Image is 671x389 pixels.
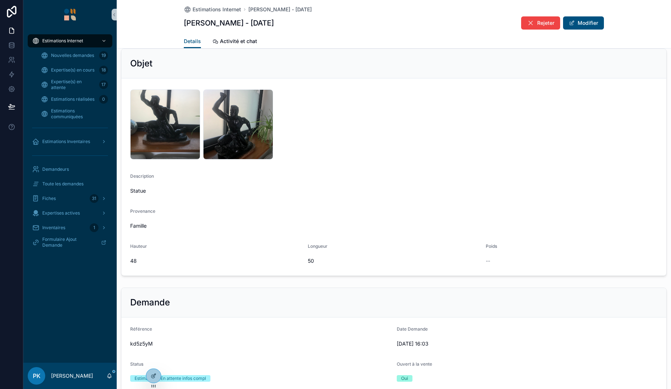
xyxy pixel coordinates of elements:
span: Estimations Internet [42,38,83,44]
span: -- [486,257,490,265]
span: Nouvelles demandes [51,53,94,58]
span: Toute les demandes [42,181,84,187]
div: 18 [99,66,108,74]
img: App logo [64,9,76,20]
a: Estimations Internet [184,6,241,13]
span: Description [130,173,154,179]
span: 48 [130,257,302,265]
span: PK [33,371,40,380]
span: Famille [130,222,658,230]
div: 31 [90,194,98,203]
a: Expertise(s) en cours18 [36,63,112,77]
span: Activité et chat [220,38,257,45]
a: Demandeurs [28,163,112,176]
span: Provenance [130,208,155,214]
div: 0 [99,95,108,104]
span: Estimations Inventaires [42,139,90,145]
div: Oui [401,375,408,382]
span: Estimations communiquées [51,108,105,120]
a: Activité et chat [213,35,257,49]
span: Formulaire Ajout Demande [42,236,95,248]
span: Details [184,38,201,45]
span: kd5z5yM [130,340,391,347]
span: Demandeurs [42,166,69,172]
a: Details [184,35,201,49]
p: [PERSON_NAME] [51,372,93,380]
button: Rejeter [521,16,560,30]
span: Fiches [42,196,56,201]
span: Estimations réalisées [51,96,94,102]
button: Modifier [563,16,604,30]
div: 19 [99,51,108,60]
a: Estimations Internet [28,34,112,47]
a: Expertises actives [28,207,112,220]
a: Estimations communiquées [36,107,112,120]
a: [PERSON_NAME] - [DATE] [248,6,312,13]
a: Fiches31 [28,192,112,205]
a: Expertise(s) en attente17 [36,78,112,91]
h1: [PERSON_NAME] - [DATE] [184,18,274,28]
a: Estimations Inventaires [28,135,112,148]
span: Longueur [308,243,327,249]
span: Rejeter [537,19,554,27]
span: Expertise(s) en attente [51,79,96,90]
span: Ouvert à la vente [397,361,432,367]
span: Expertise(s) en cours [51,67,94,73]
div: Estimation - En attente infos compl [135,375,206,382]
h2: Objet [130,58,152,69]
span: Statue [130,187,658,194]
a: Formulaire Ajout Demande [28,236,112,249]
span: 50 [308,257,480,265]
span: Estimations Internet [193,6,241,13]
a: Nouvelles demandes19 [36,49,112,62]
div: scrollable content [23,29,117,258]
span: Expertises actives [42,210,80,216]
span: Poids [486,243,497,249]
span: Référence [130,326,152,332]
span: Status [130,361,143,367]
div: 17 [99,80,108,89]
span: [DATE] 16:03 [397,340,658,347]
span: Date Demande [397,326,428,332]
h2: Demande [130,297,170,308]
a: Toute les demandes [28,177,112,190]
span: Inventaires [42,225,65,231]
span: Hauteur [130,243,147,249]
a: Estimations réalisées0 [36,93,112,106]
div: 1 [90,223,98,232]
a: Inventaires1 [28,221,112,234]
